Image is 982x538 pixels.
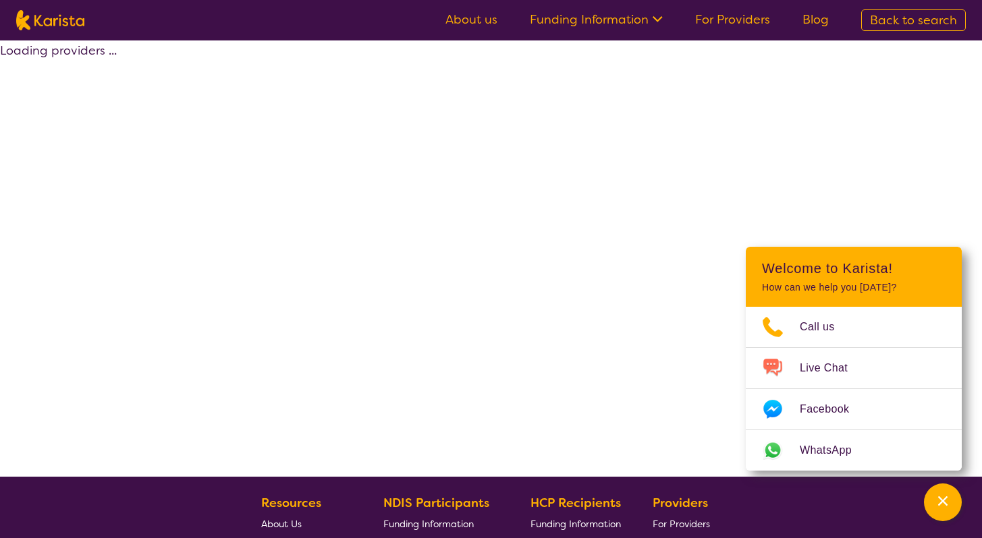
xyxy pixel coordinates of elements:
span: Live Chat [800,358,864,378]
div: Keywords by Traffic [151,80,223,88]
div: Domain: [DOMAIN_NAME] [35,35,148,46]
img: website_grey.svg [22,35,32,46]
a: Web link opens in a new tab. [746,430,962,471]
a: About us [445,11,497,28]
a: For Providers [695,11,770,28]
img: Karista logo [16,10,84,30]
span: Call us [800,317,851,337]
b: Resources [261,495,321,511]
span: WhatsApp [800,440,868,460]
span: Funding Information [530,518,621,530]
b: Providers [653,495,708,511]
a: About Us [261,513,352,534]
h2: Welcome to Karista! [762,260,946,276]
div: v 4.0.25 [38,22,66,32]
img: logo_orange.svg [22,22,32,32]
ul: Choose channel [746,307,962,471]
span: Back to search [870,12,957,28]
img: tab_domain_overview_orange.svg [39,78,50,89]
span: About Us [261,518,302,530]
span: For Providers [653,518,710,530]
p: How can we help you [DATE]? [762,282,946,293]
b: HCP Recipients [530,495,621,511]
span: Funding Information [383,518,474,530]
a: Funding Information [530,513,621,534]
b: NDIS Participants [383,495,489,511]
div: Channel Menu [746,247,962,471]
a: Back to search [861,9,966,31]
a: For Providers [653,513,715,534]
a: Funding Information [383,513,499,534]
a: Blog [802,11,829,28]
a: Funding Information [530,11,663,28]
img: tab_keywords_by_traffic_grey.svg [136,78,147,89]
button: Channel Menu [924,483,962,521]
div: Domain Overview [54,80,121,88]
span: Facebook [800,399,865,419]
